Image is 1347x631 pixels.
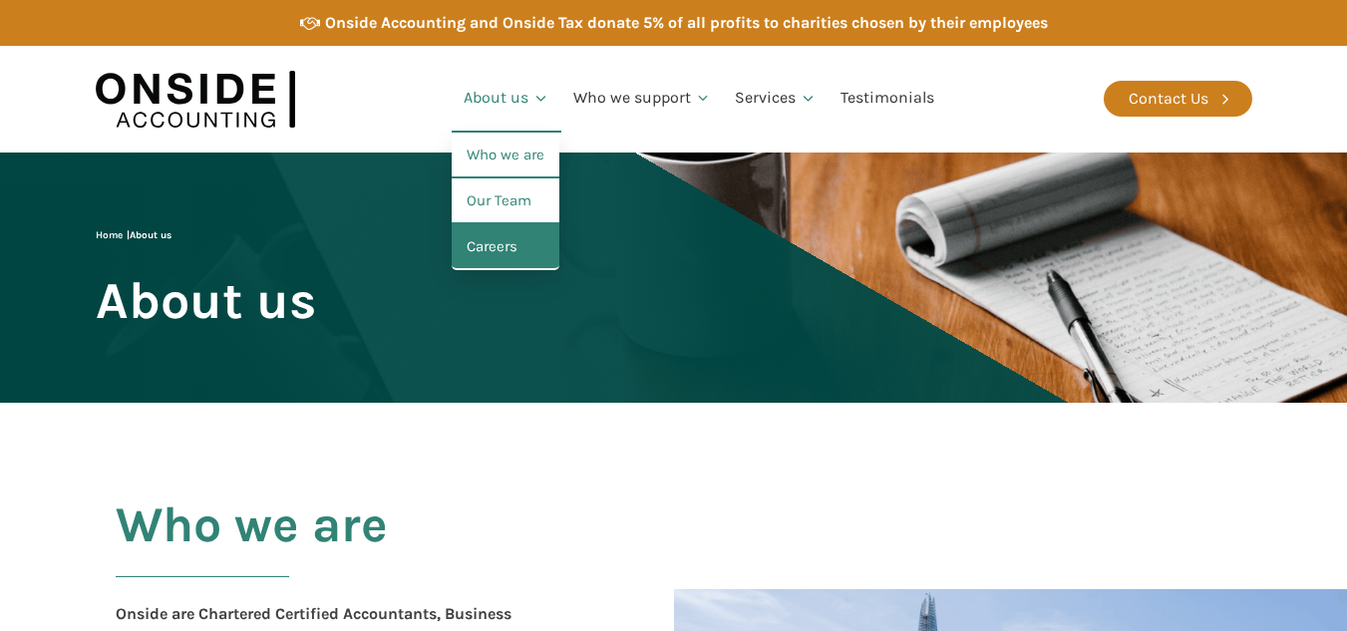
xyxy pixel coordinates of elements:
a: Services [723,65,829,133]
span: | [96,229,171,241]
a: About us [452,65,561,133]
a: Contact Us [1104,81,1252,117]
h2: Who we are [116,497,388,601]
a: Careers [452,224,559,270]
div: Contact Us [1129,86,1208,112]
a: Who we support [561,65,724,133]
span: About us [96,273,316,328]
a: Testimonials [829,65,946,133]
div: Onside Accounting and Onside Tax donate 5% of all profits to charities chosen by their employees [325,10,1048,36]
img: Onside Accounting [96,61,295,138]
a: Home [96,229,123,241]
a: Who we are [452,133,559,178]
a: Our Team [452,178,559,224]
span: About us [130,229,171,241]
